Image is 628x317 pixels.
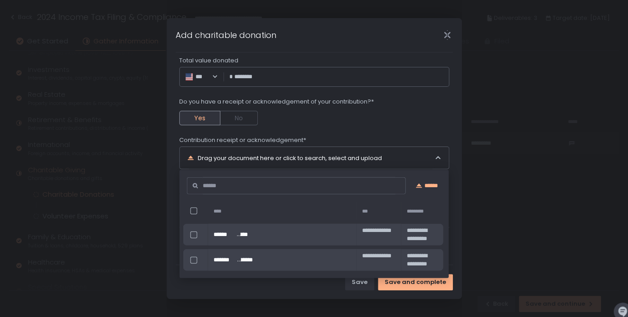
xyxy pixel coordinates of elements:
span: Do you have a receipt or acknowledgement of your contribution?* [179,98,374,106]
span: Total value donated [179,57,238,65]
button: Save [345,274,374,290]
div: Save and complete [385,278,446,286]
button: No [220,111,258,125]
button: Yes [179,111,220,125]
span: Contribution receipt or acknowledgement* [179,136,306,144]
h1: Add charitable donation [176,29,276,41]
input: Search for option [207,72,210,81]
div: Search for option [185,72,218,81]
div: Save [352,278,367,286]
div: Close [433,30,462,40]
button: Save and complete [378,274,453,290]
